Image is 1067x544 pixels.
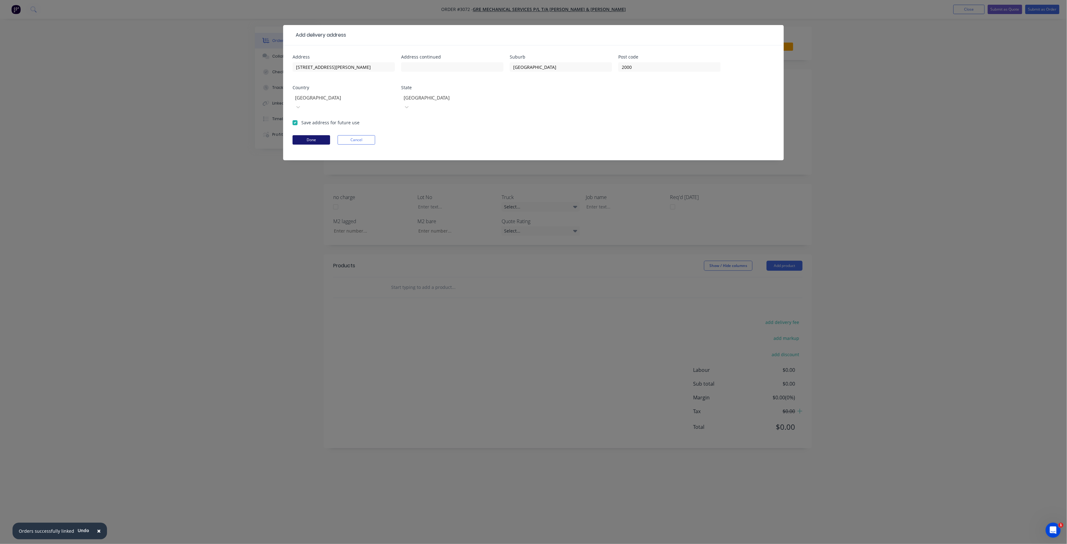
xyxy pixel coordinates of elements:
[293,85,395,90] div: Country
[1059,523,1064,528] span: 1
[19,528,74,534] div: Orders successfully linked
[401,85,503,90] div: State
[1046,523,1061,538] iframe: Intercom live chat
[293,31,346,39] div: Add delivery address
[401,55,503,59] div: Address continued
[618,55,721,59] div: Post code
[293,55,395,59] div: Address
[91,524,107,539] button: Close
[301,119,360,126] label: Save address for future use
[74,526,93,535] button: Undo
[510,55,612,59] div: Suburb
[338,135,375,145] button: Cancel
[293,135,330,145] button: Done
[97,526,101,535] span: ×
